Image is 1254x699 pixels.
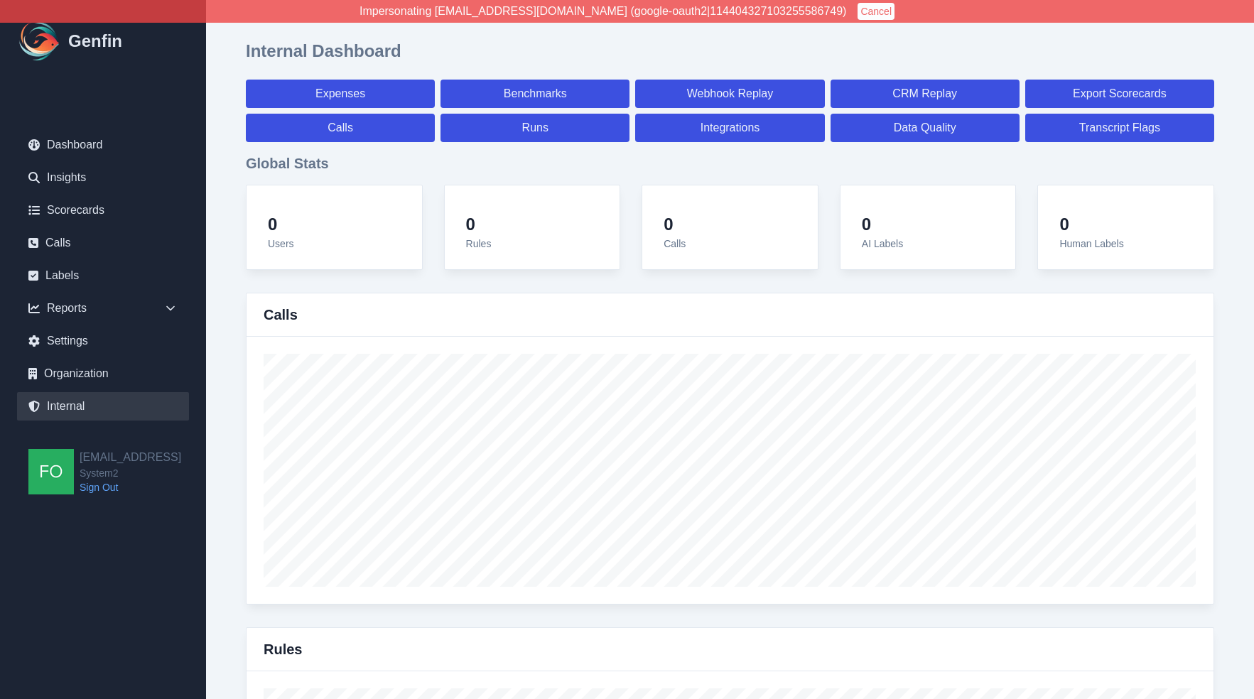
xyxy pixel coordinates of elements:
[17,327,189,355] a: Settings
[80,466,181,480] span: System2
[17,392,189,421] a: Internal
[246,114,435,142] a: Calls
[17,229,189,257] a: Calls
[246,80,435,108] a: Expenses
[268,214,294,235] h4: 0
[17,163,189,192] a: Insights
[80,480,181,494] a: Sign Out
[635,114,824,142] a: Integrations
[17,261,189,290] a: Labels
[858,3,894,20] button: Cancel
[80,449,181,466] h2: [EMAIL_ADDRESS]
[1025,114,1214,142] a: Transcript Flags
[17,18,63,64] img: Logo
[17,359,189,388] a: Organization
[246,153,1214,173] h3: Global Stats
[831,80,1020,108] a: CRM Replay
[17,196,189,224] a: Scorecards
[264,639,302,659] h3: Rules
[28,449,74,494] img: founders@genfin.ai
[1059,214,1123,235] h4: 0
[664,238,686,249] span: Calls
[1059,238,1123,249] span: Human Labels
[466,238,492,249] span: Rules
[862,238,903,249] span: AI Labels
[246,40,401,63] h1: Internal Dashboard
[831,114,1020,142] a: Data Quality
[664,214,686,235] h4: 0
[862,214,903,235] h4: 0
[264,305,298,325] h3: Calls
[440,114,629,142] a: Runs
[17,131,189,159] a: Dashboard
[1025,80,1214,108] a: Export Scorecards
[68,30,122,53] h1: Genfin
[268,238,294,249] span: Users
[17,294,189,323] div: Reports
[466,214,492,235] h4: 0
[635,80,824,108] a: Webhook Replay
[440,80,629,108] a: Benchmarks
